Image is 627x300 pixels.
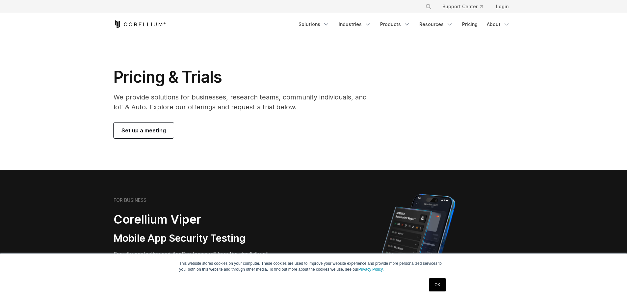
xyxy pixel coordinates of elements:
[179,260,448,272] p: This website stores cookies on your computer. These cookies are used to improve your website expe...
[114,67,376,87] h1: Pricing & Trials
[415,18,457,30] a: Resources
[114,20,166,28] a: Corellium Home
[114,92,376,112] p: We provide solutions for businesses, research teams, community individuals, and IoT & Auto. Explo...
[114,250,282,274] p: Security pentesting and AppSec teams will love the simplicity of automated report generation comb...
[114,197,146,203] h6: FOR BUSINESS
[376,18,414,30] a: Products
[491,1,514,13] a: Login
[335,18,375,30] a: Industries
[295,18,333,30] a: Solutions
[417,1,514,13] div: Navigation Menu
[483,18,514,30] a: About
[295,18,514,30] div: Navigation Menu
[423,1,434,13] button: Search
[114,232,282,245] h3: Mobile App Security Testing
[114,123,174,138] a: Set up a meeting
[114,212,282,227] h2: Corellium Viper
[458,18,482,30] a: Pricing
[121,126,166,134] span: Set up a meeting
[429,278,446,291] a: OK
[437,1,488,13] a: Support Center
[358,267,384,272] a: Privacy Policy.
